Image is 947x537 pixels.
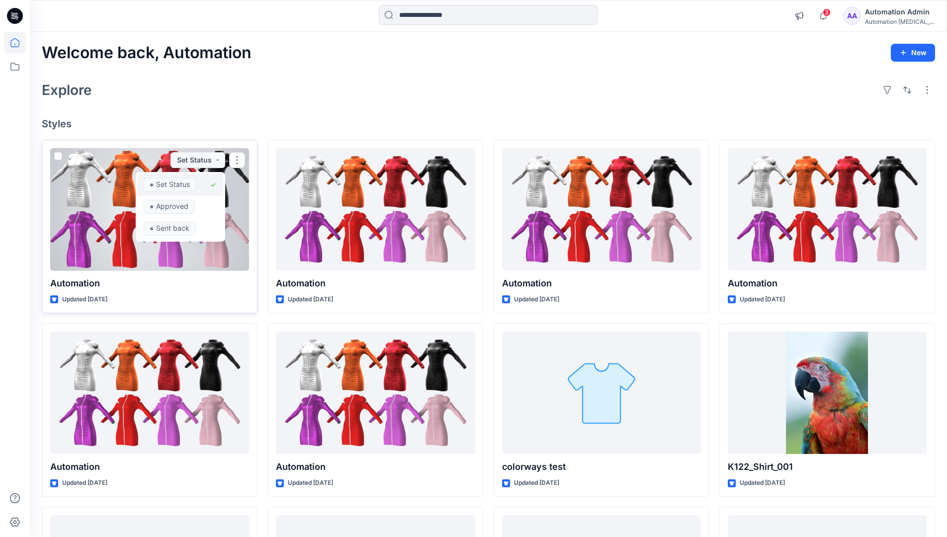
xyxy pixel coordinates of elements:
a: Automation [502,148,701,271]
p: Updated [DATE] [62,294,107,305]
a: Automation [50,148,249,271]
a: Automation [276,332,475,454]
p: Updated [DATE] [740,294,785,305]
p: K122_Shirt_001 [728,460,927,474]
span: 3 [823,8,831,16]
p: Automation [50,460,249,474]
h2: Welcome back, Automation [42,44,252,62]
p: Automation [728,276,927,290]
a: colorways test [502,332,701,454]
button: New [891,44,935,62]
p: Set Status [156,178,190,191]
h2: Explore [42,82,92,98]
a: Automation [276,148,475,271]
a: K122_Shirt_001 [728,332,927,454]
p: Automation [276,460,475,474]
p: Updated [DATE] [288,478,333,488]
p: Updated [DATE] [514,478,559,488]
p: Updated [DATE] [740,478,785,488]
p: Automation [276,276,475,290]
p: Sent back [156,222,189,235]
a: Automation [728,148,927,271]
p: Updated [DATE] [514,294,559,305]
div: Automation [MEDICAL_DATA]... [865,18,935,25]
p: Updated [DATE] [288,294,333,305]
div: AA [843,7,861,25]
p: Automation [502,276,701,290]
a: Automation [50,332,249,454]
h4: Styles [42,118,935,130]
div: Automation Admin [865,6,935,18]
p: Updated [DATE] [62,478,107,488]
p: colorways test [502,460,701,474]
p: Automation [50,276,249,290]
p: Approved [156,200,188,213]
